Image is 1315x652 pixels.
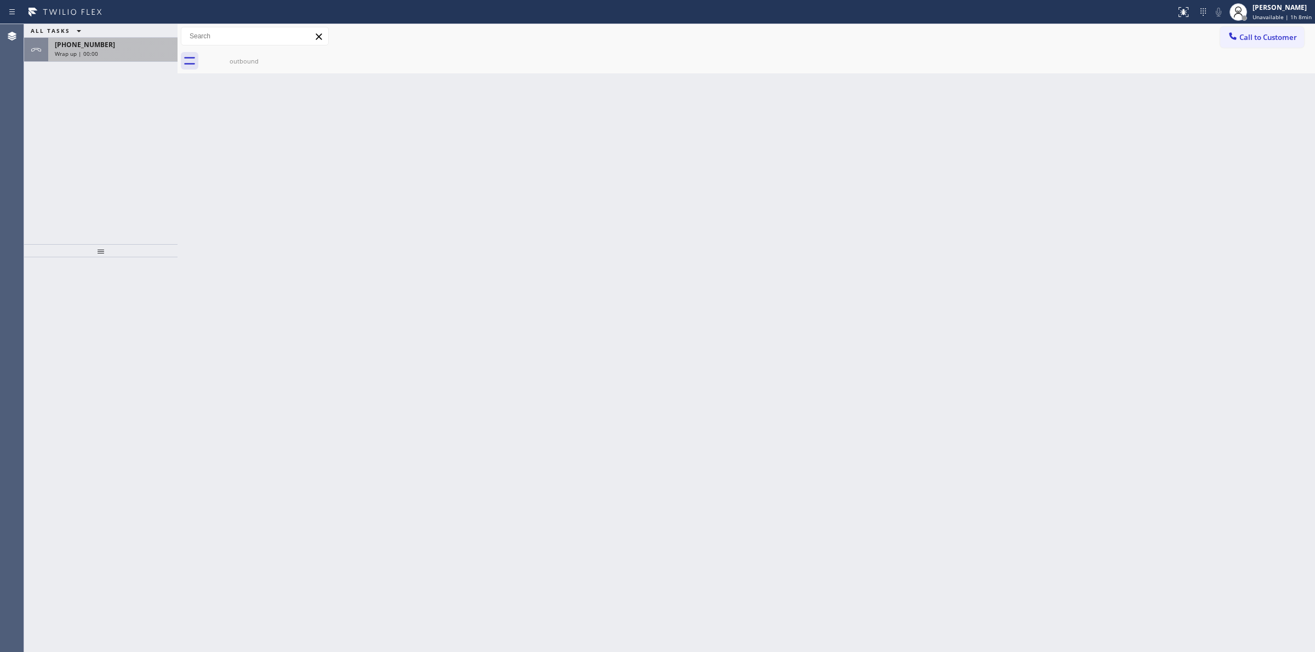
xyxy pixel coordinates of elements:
[31,27,70,34] span: ALL TASKS
[55,40,115,49] span: [PHONE_NUMBER]
[1253,13,1312,21] span: Unavailable | 1h 8min
[1220,27,1304,48] button: Call to Customer
[203,57,285,65] div: outbound
[1239,32,1297,42] span: Call to Customer
[1211,4,1226,20] button: Mute
[181,27,328,45] input: Search
[55,50,98,57] span: Wrap up | 00:00
[1253,3,1312,12] div: [PERSON_NAME]
[24,24,92,37] button: ALL TASKS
